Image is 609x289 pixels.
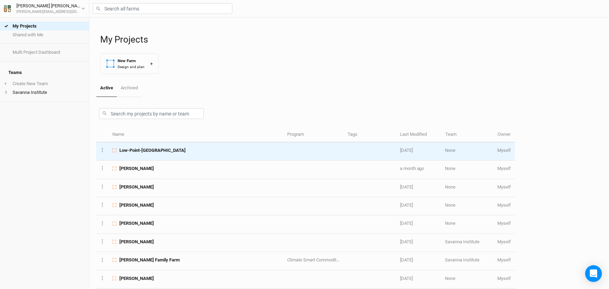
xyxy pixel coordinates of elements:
[119,257,180,263] span: Zimmer Family Farm
[118,64,144,69] div: Design and plan
[16,9,81,15] div: [PERSON_NAME][EMAIL_ADDRESS][DOMAIN_NAME]
[119,220,154,227] span: Klint Koster
[498,166,511,171] span: meredith@savannainstitute.org
[150,60,153,67] div: +
[118,58,144,64] div: New Farm
[400,257,413,262] span: Jun 3, 2025 12:09 PM
[100,53,159,74] button: New FarmDesign and plan+
[3,2,86,15] button: [PERSON_NAME] [PERSON_NAME][PERSON_NAME][EMAIL_ADDRESS][DOMAIN_NAME]
[498,276,511,281] span: meredith@savannainstitute.org
[16,2,81,9] div: [PERSON_NAME] [PERSON_NAME]
[400,202,413,208] span: Jun 19, 2025 1:26 PM
[441,179,494,197] td: None
[400,276,413,281] span: May 23, 2025 9:26 AM
[119,275,154,282] span: Carly Zierke
[400,148,413,153] span: Aug 2, 2025 11:20 PM
[441,161,494,179] td: None
[498,221,511,226] span: meredith@savannainstitute.org
[119,202,154,208] span: Garrett Hilpipre
[441,197,494,215] td: None
[400,166,424,171] span: Jul 4, 2025 4:22 PM
[494,127,515,142] th: Owner
[498,148,511,153] span: meredith@savannainstitute.org
[396,127,441,142] th: Last Modified
[117,80,142,96] a: Archived
[344,127,396,142] th: Tags
[498,239,511,244] span: meredith@savannainstitute.org
[441,252,494,270] td: Savanna Institute
[119,184,154,190] span: Joel Schanbacher
[441,215,494,234] td: None
[119,147,186,154] span: Low-Point-Washburn
[93,3,232,14] input: Search all farms
[119,165,154,172] span: Steve Lawless
[283,127,343,142] th: Program
[441,271,494,289] td: None
[400,239,413,244] span: Jun 6, 2025 12:23 PM
[400,184,413,190] span: Jul 1, 2025 12:29 PM
[99,108,204,119] input: Search my projects by name or team
[287,257,342,262] span: Climate Smart Commodities
[585,265,602,282] div: Open Intercom Messenger
[4,81,7,87] span: +
[498,257,511,262] span: meredith@savannainstitute.org
[100,34,602,45] h1: My Projects
[441,234,494,252] td: Savanna Institute
[96,80,117,97] a: Active
[400,221,413,226] span: Jun 6, 2025 2:52 PM
[441,127,494,142] th: Team
[498,184,511,190] span: meredith@savannainstitute.org
[498,202,511,208] span: meredith@savannainstitute.org
[4,66,85,80] h4: Teams
[441,142,494,161] td: None
[109,127,283,142] th: Name
[119,239,154,245] span: Wade Dooley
